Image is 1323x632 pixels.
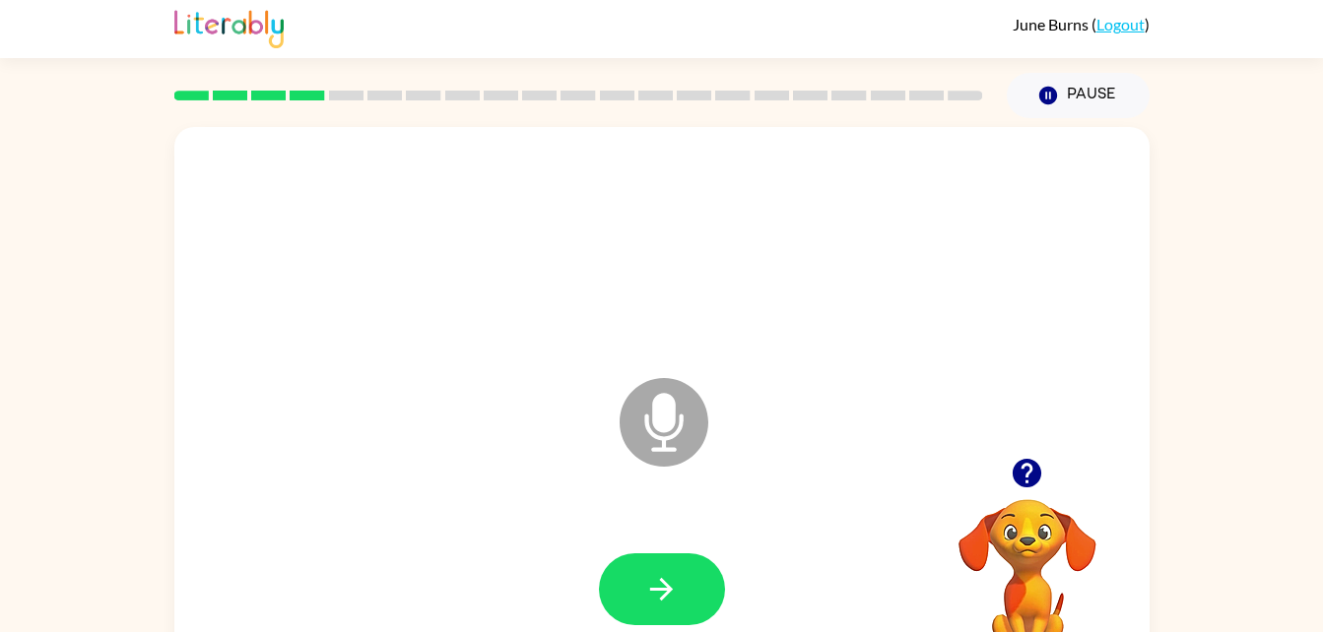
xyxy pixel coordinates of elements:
img: Literably [174,5,284,48]
span: June Burns [1013,15,1091,33]
button: Pause [1007,73,1150,118]
div: ( ) [1013,15,1150,33]
a: Logout [1096,15,1145,33]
